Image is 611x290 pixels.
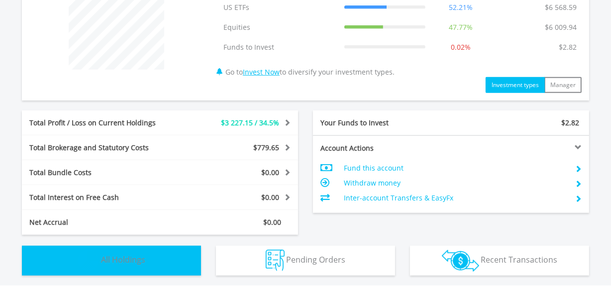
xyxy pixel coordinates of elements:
button: Pending Orders [216,246,395,276]
span: $0.00 [261,193,279,202]
td: 0.02% [430,37,491,57]
img: transactions-zar-wht.png [442,250,479,272]
div: Your Funds to Invest [313,118,451,128]
td: 47.77% [430,17,491,37]
td: Inter-account Transfers & EasyFx [344,191,567,205]
span: Pending Orders [287,254,346,265]
span: $3 227.15 / 34.5% [221,118,279,127]
td: Equities [218,17,339,37]
a: Invest Now [243,67,280,77]
span: Recent Transactions [481,254,558,265]
img: pending_instructions-wht.png [266,250,285,271]
span: $2.82 [561,118,579,127]
td: $2.82 [554,37,582,57]
div: Total Brokerage and Statutory Costs [22,143,183,153]
td: Funds to Invest [218,37,339,57]
span: $779.65 [253,143,279,152]
td: Fund this account [344,161,567,176]
div: Total Profit / Loss on Current Holdings [22,118,183,128]
button: Manager [544,77,582,93]
div: Total Interest on Free Cash [22,193,183,202]
div: Account Actions [313,143,451,153]
div: Net Accrual [22,217,183,227]
span: All Holdings [101,254,145,265]
button: All Holdings [22,246,201,276]
button: Investment types [486,77,545,93]
div: Total Bundle Costs [22,168,183,178]
img: holdings-wht.png [78,250,99,271]
button: Recent Transactions [410,246,589,276]
td: $6 009.94 [540,17,582,37]
span: $0.00 [261,168,279,177]
span: $0.00 [263,217,281,227]
td: Withdraw money [344,176,567,191]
